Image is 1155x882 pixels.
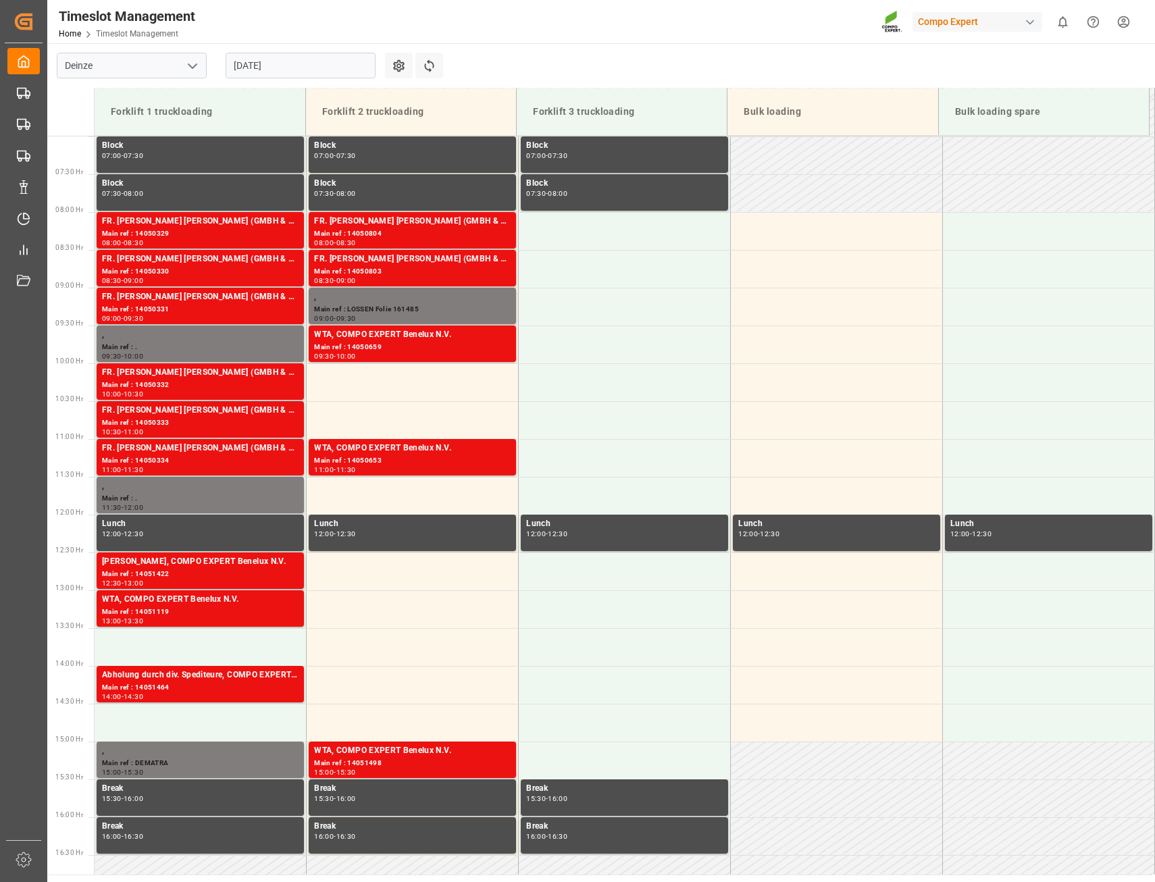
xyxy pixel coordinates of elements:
[738,517,935,531] div: Lunch
[122,190,124,197] div: -
[55,698,83,705] span: 14:30 Hr
[314,240,334,246] div: 08:00
[334,796,336,802] div: -
[314,342,511,353] div: Main ref : 14050659
[334,467,336,473] div: -
[526,517,723,531] div: Lunch
[122,278,124,284] div: -
[102,493,299,504] div: Main ref : .
[102,253,299,266] div: FR. [PERSON_NAME] [PERSON_NAME] (GMBH & CO.) KG, COMPO EXPERT Benelux N.V.
[102,290,299,304] div: FR. [PERSON_NAME] [PERSON_NAME] (GMBH & CO.) KG, COMPO EXPERT Benelux N.V.
[102,531,122,537] div: 12:00
[913,12,1042,32] div: Compo Expert
[546,153,548,159] div: -
[548,833,567,839] div: 16:30
[124,278,143,284] div: 09:00
[950,99,1138,124] div: Bulk loading spare
[738,99,927,124] div: Bulk loading
[336,240,356,246] div: 08:30
[336,531,356,537] div: 12:30
[102,353,122,359] div: 09:30
[102,580,122,586] div: 12:30
[314,467,334,473] div: 11:00
[546,796,548,802] div: -
[548,531,567,537] div: 12:30
[57,53,207,78] input: Type to search/select
[336,190,356,197] div: 08:00
[548,190,567,197] div: 08:00
[102,404,299,417] div: FR. [PERSON_NAME] [PERSON_NAME] (GMBH & CO.) KG, COMPO EXPERT Benelux N.V.
[546,531,548,537] div: -
[336,353,356,359] div: 10:00
[526,796,546,802] div: 15:30
[102,682,299,694] div: Main ref : 14051464
[124,694,143,700] div: 14:30
[526,153,546,159] div: 07:00
[102,380,299,391] div: Main ref : 14050332
[55,433,83,440] span: 11:00 Hr
[102,455,299,467] div: Main ref : 14050334
[102,315,122,321] div: 09:00
[314,290,511,304] div: ,
[105,99,294,124] div: Forklift 1 truckloading
[102,190,122,197] div: 07:30
[334,833,336,839] div: -
[124,618,143,624] div: 13:30
[55,471,83,478] span: 11:30 Hr
[122,467,124,473] div: -
[124,315,143,321] div: 09:30
[314,315,334,321] div: 09:00
[738,531,758,537] div: 12:00
[314,758,511,769] div: Main ref : 14051498
[102,442,299,455] div: FR. [PERSON_NAME] [PERSON_NAME] (GMBH & CO.) KG, COMPO EXPERT Benelux N.V.
[334,190,336,197] div: -
[102,782,299,796] div: Break
[124,190,143,197] div: 08:00
[59,6,195,26] div: Timeslot Management
[760,531,779,537] div: 12:30
[124,353,143,359] div: 10:00
[55,395,83,403] span: 10:30 Hr
[102,177,299,190] div: Block
[102,417,299,429] div: Main ref : 14050333
[970,531,972,537] div: -
[317,99,505,124] div: Forklift 2 truckloading
[102,669,299,682] div: Abholung durch div. Spediteure, COMPO EXPERT Benelux N.V.
[124,153,143,159] div: 07:30
[102,266,299,278] div: Main ref : 14050330
[336,467,356,473] div: 11:30
[314,531,334,537] div: 12:00
[526,531,546,537] div: 12:00
[55,811,83,819] span: 16:00 Hr
[124,531,143,537] div: 12:30
[102,240,122,246] div: 08:00
[102,342,299,353] div: Main ref : .
[55,622,83,629] span: 13:30 Hr
[102,479,299,493] div: ,
[55,168,83,176] span: 07:30 Hr
[182,55,202,76] button: open menu
[314,769,334,775] div: 15:00
[124,580,143,586] div: 13:00
[102,429,122,435] div: 10:30
[526,782,723,796] div: Break
[102,769,122,775] div: 15:00
[102,228,299,240] div: Main ref : 14050329
[913,9,1048,34] button: Compo Expert
[122,769,124,775] div: -
[102,153,122,159] div: 07:00
[336,833,356,839] div: 16:30
[59,29,81,38] a: Home
[55,509,83,516] span: 12:00 Hr
[314,820,511,833] div: Break
[314,190,334,197] div: 07:30
[124,833,143,839] div: 16:30
[122,391,124,397] div: -
[526,820,723,833] div: Break
[55,319,83,327] span: 09:30 Hr
[314,328,511,342] div: WTA, COMPO EXPERT Benelux N.V.
[314,455,511,467] div: Main ref : 14050653
[314,833,334,839] div: 16:00
[334,315,336,321] div: -
[122,429,124,435] div: -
